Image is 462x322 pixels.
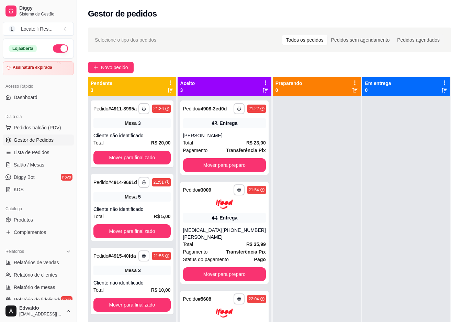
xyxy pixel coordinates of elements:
span: Lista de Pedidos [14,149,49,156]
span: Mesa [125,267,137,274]
span: Relatórios [5,249,24,254]
span: Pagamento [183,147,208,154]
span: Pedido [183,296,198,302]
button: Mover para finalizado [93,151,171,164]
div: Catálogo [3,203,74,214]
strong: # 5608 [198,296,211,302]
p: 0 [275,87,302,94]
div: 3 [138,120,141,127]
div: Dia a dia [3,111,74,122]
span: KDS [14,186,24,193]
button: Select a team [3,22,74,36]
div: Pedidos sem agendamento [327,35,393,45]
strong: R$ 5,00 [154,214,171,219]
strong: R$ 35,99 [246,241,266,247]
span: L [9,25,15,32]
span: Dashboard [14,94,37,101]
button: Mover para finalizado [93,224,171,238]
img: ifood [216,200,233,209]
div: 5 [138,193,141,200]
div: Pedidos agendados [393,35,443,45]
a: DiggySistema de Gestão [3,3,74,19]
a: Assinatura expirada [3,61,74,75]
div: 21:51 [154,180,164,185]
strong: R$ 10,00 [151,287,171,293]
span: Diggy [19,5,71,11]
p: 0 [365,87,391,94]
span: Gestor de Pedidos [14,137,54,143]
article: Assinatura expirada [13,65,52,70]
p: 3 [91,87,112,94]
span: Total [93,286,104,294]
a: Produtos [3,214,74,225]
a: Gestor de Pedidos [3,135,74,146]
button: Edwaldo[EMAIL_ADDRESS][DOMAIN_NAME] [3,303,74,319]
a: Lista de Pedidos [3,147,74,158]
div: 3 [138,267,141,274]
span: [EMAIL_ADDRESS][DOMAIN_NAME] [19,311,63,317]
p: 3 [180,87,195,94]
p: Em entrega [365,80,391,87]
strong: Transferência Pix [226,249,266,255]
span: Pedido [183,187,198,193]
div: [PERSON_NAME] [183,132,266,139]
div: [MEDICAL_DATA][PERSON_NAME] [183,227,223,240]
div: [PHONE_NUMBER] [223,227,266,240]
div: Entrega [219,214,237,221]
span: plus [93,65,98,70]
a: Relatórios de vendas [3,257,74,268]
span: Salão / Mesas [14,161,44,168]
a: Diggy Botnovo [3,172,74,183]
div: 21:36 [154,106,164,111]
span: Total [183,139,193,147]
span: Pedido [93,180,109,185]
span: Pedido [93,106,109,111]
a: KDS [3,184,74,195]
p: Preparando [275,80,302,87]
p: Pendente [91,80,112,87]
span: Diggy Bot [14,174,35,181]
img: ifood [216,309,233,318]
a: Dashboard [3,92,74,103]
button: Alterar Status [53,44,68,53]
strong: R$ 20,00 [151,140,171,146]
div: 21:55 [154,253,164,259]
strong: # 4914-9661d [109,180,137,185]
button: Mover para finalizado [93,298,171,312]
span: Total [93,139,104,147]
span: Relatório de clientes [14,271,57,278]
div: Loja aberta [9,45,37,52]
p: Aceito [180,80,195,87]
div: Cliente não identificado [93,132,171,139]
a: Complementos [3,227,74,238]
button: Novo pedido [88,62,134,73]
strong: # 3009 [198,187,211,193]
span: Mesa [125,193,137,200]
span: Status do pagamento [183,256,229,263]
span: Sistema de Gestão [19,11,71,17]
a: Relatório de fidelidadenovo [3,294,74,305]
a: Relatório de clientes [3,269,74,280]
span: Total [93,213,104,220]
strong: # 4908-3ed0d [198,106,227,111]
button: Pedidos balcão (PDV) [3,122,74,133]
span: Relatórios de vendas [14,259,59,266]
span: Relatório de mesas [14,284,55,291]
span: Edwaldo [19,305,63,311]
div: Cliente não identificado [93,279,171,286]
span: Total [183,240,193,248]
strong: # 4915-40fda [109,253,136,259]
strong: Transferência Pix [226,148,266,153]
div: Locatelli Res ... [21,25,53,32]
button: Mover para preparo [183,267,266,281]
div: Acesso Rápido [3,81,74,92]
span: Complementos [14,229,46,236]
strong: R$ 23,00 [246,140,266,146]
div: 22:04 [249,296,259,302]
div: Todos os pedidos [282,35,327,45]
span: Novo pedido [101,64,128,71]
span: Produtos [14,216,33,223]
span: Pedido [93,253,109,259]
span: Selecione o tipo dos pedidos [95,36,156,44]
a: Salão / Mesas [3,159,74,170]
